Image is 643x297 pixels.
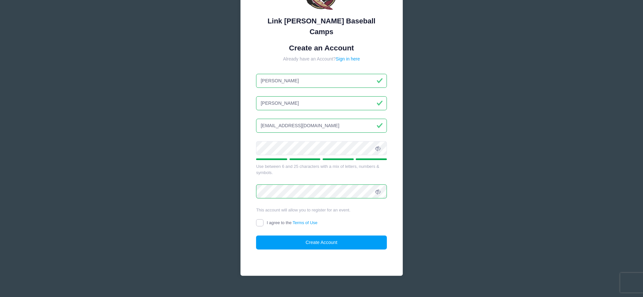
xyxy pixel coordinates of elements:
input: First Name [256,74,387,88]
input: I agree to theTerms of Use [256,219,264,227]
button: Create Account [256,236,387,250]
div: This account will allow you to register for an event. [256,207,387,213]
span: I agree to the [267,220,317,225]
a: Sign in here [336,56,360,61]
h1: Create an Account [256,44,387,52]
div: Use between 6 and 25 characters with a mix of letters, numbers & symbols. [256,163,387,176]
input: Last Name [256,96,387,110]
a: Terms of Use [293,220,318,225]
input: Email [256,119,387,133]
div: Already have an Account? [256,56,387,62]
div: Link [PERSON_NAME] Baseball Camps [256,16,387,37]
